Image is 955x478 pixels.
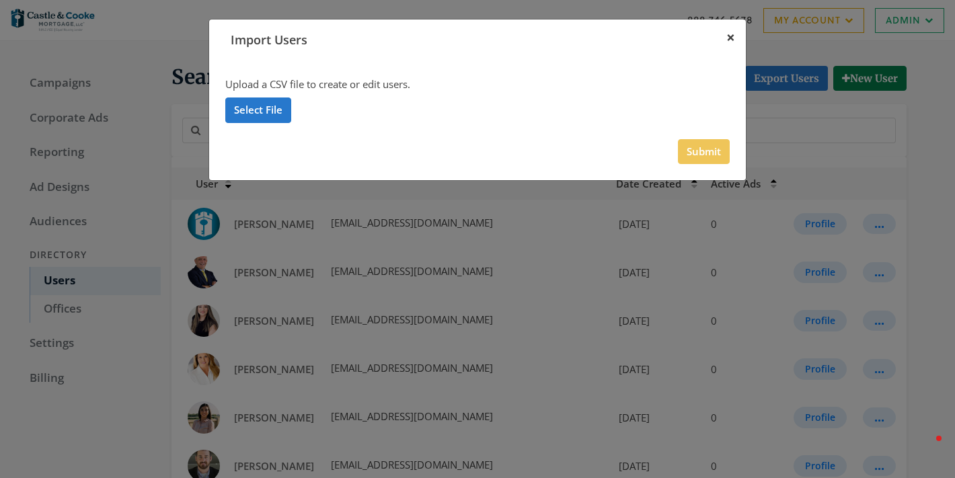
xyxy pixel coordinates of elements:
[220,21,307,48] span: Import Users
[716,19,746,56] button: Close
[225,77,730,128] div: Upload a CSV file to create or edit users.
[678,139,730,164] button: Submit
[726,27,735,48] span: ×
[909,432,942,465] iframe: Intercom live chat
[225,97,291,122] label: Select File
